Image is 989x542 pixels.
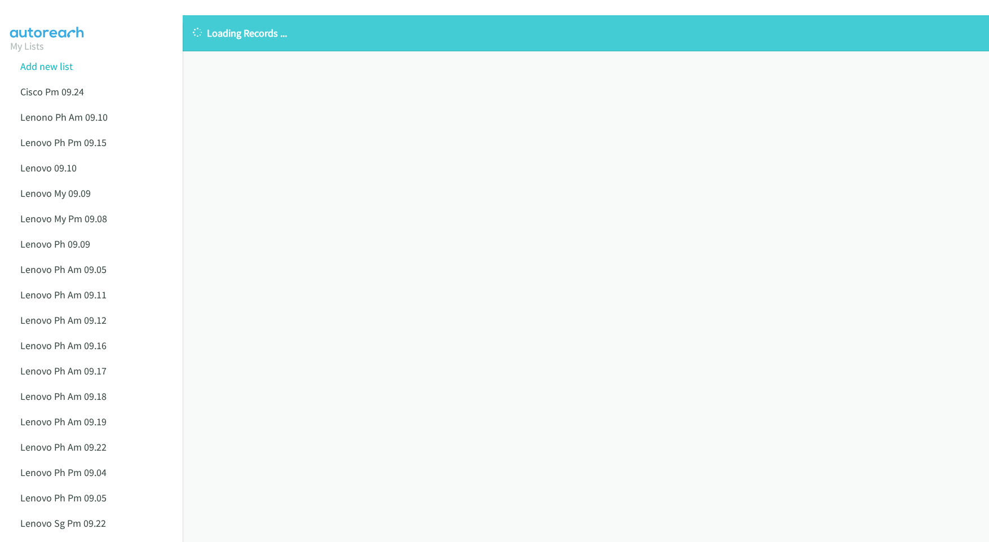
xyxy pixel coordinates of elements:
a: Lenovo Ph Pm 09.04 [20,466,107,479]
a: Lenono Ph Am 09.10 [20,111,108,124]
a: Lenovo Ph Pm 09.05 [20,491,107,504]
a: Lenovo Ph Am 09.11 [20,288,107,301]
a: Lenovo Ph Pm 09.15 [20,136,107,149]
a: Lenovo Ph Am 09.05 [20,263,107,276]
a: My Lists [10,39,44,52]
a: Lenovo Sg Pm 09.22 [20,517,106,530]
a: Lenovo My Pm 09.08 [20,212,107,225]
a: Lenovo Ph Am 09.19 [20,415,107,428]
a: Lenovo Ph Am 09.18 [20,390,107,403]
a: Lenovo Ph Am 09.17 [20,364,107,377]
a: Lenovo My 09.09 [20,187,91,200]
a: Lenovo Ph Am 09.12 [20,314,107,327]
a: Lenovo 09.10 [20,161,77,174]
a: Lenovo Ph Am 09.16 [20,339,107,352]
a: Add new list [20,60,73,73]
p: Loading Records ... [193,25,979,41]
a: Lenovo Ph 09.09 [20,237,90,250]
a: Lenovo Ph Am 09.22 [20,440,107,453]
a: Cisco Pm 09.24 [20,85,84,98]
